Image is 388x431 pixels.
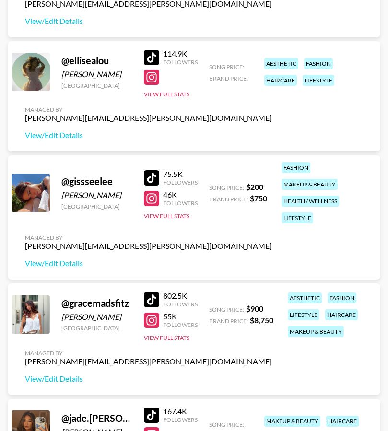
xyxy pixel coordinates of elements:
[163,169,198,179] div: 75.5K
[209,75,248,82] span: Brand Price:
[144,212,189,220] button: View Full Stats
[288,309,319,320] div: lifestyle
[264,416,320,427] div: makeup & beauty
[163,407,198,416] div: 167.4K
[209,317,248,325] span: Brand Price:
[61,325,132,332] div: [GEOGRAPHIC_DATA]
[25,241,272,251] div: [PERSON_NAME][EMAIL_ADDRESS][PERSON_NAME][DOMAIN_NAME]
[163,58,198,66] div: Followers
[264,75,297,86] div: haircare
[250,194,267,203] strong: $ 750
[25,16,272,26] a: View/Edit Details
[163,199,198,207] div: Followers
[328,292,356,303] div: fashion
[61,82,132,89] div: [GEOGRAPHIC_DATA]
[144,91,189,98] button: View Full Stats
[163,291,198,301] div: 802.5K
[209,196,248,203] span: Brand Price:
[163,301,198,308] div: Followers
[304,58,333,69] div: fashion
[288,292,322,303] div: aesthetic
[264,58,298,69] div: aesthetic
[163,416,198,423] div: Followers
[282,179,338,190] div: makeup & beauty
[25,130,272,140] a: View/Edit Details
[61,190,132,200] div: [PERSON_NAME]
[282,162,310,173] div: fashion
[288,326,344,337] div: makeup & beauty
[25,234,272,241] div: Managed By
[61,412,132,424] div: @ jade.[PERSON_NAME]
[144,334,189,341] button: View Full Stats
[61,297,132,309] div: @ gracemadsfitz
[209,421,244,428] span: Song Price:
[163,179,198,186] div: Followers
[246,304,263,313] strong: $ 900
[326,416,359,427] div: haircare
[246,182,263,191] strong: $ 200
[282,212,313,223] div: lifestyle
[25,349,272,357] div: Managed By
[61,312,132,322] div: [PERSON_NAME]
[25,258,272,268] a: View/Edit Details
[25,357,272,366] div: [PERSON_NAME][EMAIL_ADDRESS][PERSON_NAME][DOMAIN_NAME]
[163,321,198,328] div: Followers
[209,306,244,313] span: Song Price:
[163,49,198,58] div: 114.9K
[209,63,244,70] span: Song Price:
[25,106,272,113] div: Managed By
[282,196,339,207] div: health / wellness
[163,312,198,321] div: 55K
[303,75,334,86] div: lifestyle
[163,190,198,199] div: 46K
[61,203,132,210] div: [GEOGRAPHIC_DATA]
[61,70,132,79] div: [PERSON_NAME]
[250,315,273,325] strong: $ 8,750
[25,113,272,123] div: [PERSON_NAME][EMAIL_ADDRESS][PERSON_NAME][DOMAIN_NAME]
[325,309,358,320] div: haircare
[61,175,132,187] div: @ gissseelee
[25,374,272,384] a: View/Edit Details
[61,55,132,67] div: @ ellisealou
[209,184,244,191] span: Song Price:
